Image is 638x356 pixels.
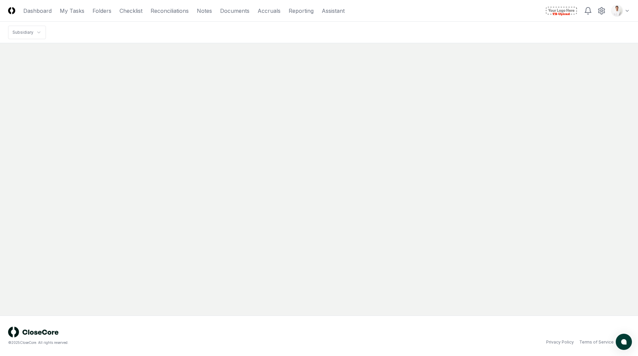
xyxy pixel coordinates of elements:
a: Assistant [322,7,345,15]
a: Terms of Service [579,339,614,345]
a: Checklist [119,7,142,15]
img: d09822cc-9b6d-4858-8d66-9570c114c672_b0bc35f1-fa8e-4ccc-bc23-b02c2d8c2b72.png [612,5,622,16]
a: My Tasks [60,7,84,15]
img: logo [8,327,59,337]
a: Reconciliations [151,7,189,15]
button: atlas-launcher [616,334,632,350]
img: Logo [8,7,15,14]
nav: breadcrumb [8,26,46,39]
a: Notes [197,7,212,15]
a: Folders [92,7,111,15]
a: Accruals [258,7,281,15]
div: Subsidiary [12,29,33,35]
a: Reporting [289,7,314,15]
img: TB Upload Demo logo [544,5,579,16]
div: © 2025 CloseCore. All rights reserved. [8,340,319,345]
a: Documents [220,7,249,15]
a: Privacy Policy [546,339,574,345]
a: Dashboard [23,7,52,15]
